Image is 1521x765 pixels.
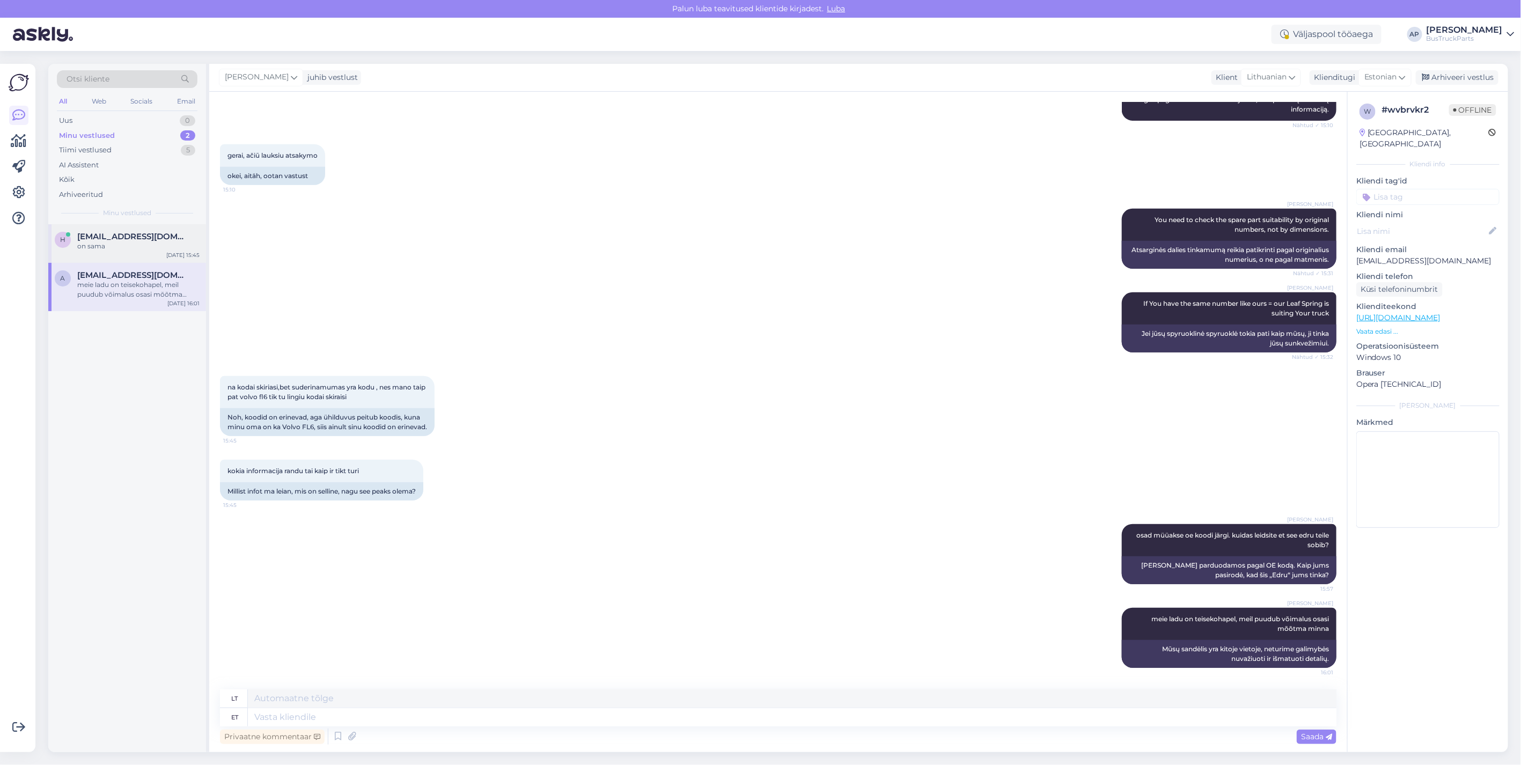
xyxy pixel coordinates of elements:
[1211,72,1238,83] div: Klient
[1356,417,1500,428] p: Märkmed
[1356,401,1500,410] div: [PERSON_NAME]
[1143,299,1331,317] span: If You have the same number like ours = our Leaf Spring is suiting Your truck
[60,236,65,244] span: h
[227,151,318,159] span: gerai, ačiū lauksiu atsakymo
[231,708,238,726] div: et
[67,73,109,85] span: Otsi kliente
[1356,379,1500,390] p: Opera [TECHNICAL_ID]
[220,408,435,436] div: Noh, koodid on erinevad, aga ühilduvus peitub koodis, kuna minu oma on ka Volvo FL6, siis ainult ...
[1356,255,1500,267] p: [EMAIL_ADDRESS][DOMAIN_NAME]
[1287,599,1333,607] span: [PERSON_NAME]
[77,232,189,241] span: hanielhand@yahoo.com
[1293,668,1333,676] span: 16:01
[1272,25,1382,44] div: Väljaspool tööaega
[223,501,263,509] span: 15:45
[1356,282,1443,297] div: Küsi telefoninumbrit
[1356,189,1500,205] input: Lisa tag
[1356,341,1500,352] p: Operatsioonisüsteem
[180,115,195,126] div: 0
[1287,284,1333,292] span: [PERSON_NAME]
[1356,271,1500,282] p: Kliendi telefon
[59,174,75,185] div: Kõik
[220,730,325,744] div: Privaatne kommentaar
[1356,301,1500,312] p: Klienditeekond
[1427,34,1503,43] div: BusTruckParts
[77,280,200,299] div: meie ladu on teisekohapel, meil puudub võimalus osasi mõõtma minna
[77,270,189,280] span: arnoldas.v10@gmail.com
[57,94,69,108] div: All
[180,130,195,141] div: 2
[223,186,263,194] span: 15:10
[59,160,99,171] div: AI Assistent
[223,437,263,445] span: 15:45
[1356,327,1500,336] p: Vaata edasi ...
[9,72,29,93] img: Askly Logo
[103,208,151,218] span: Minu vestlused
[1356,159,1500,169] div: Kliendi info
[59,189,103,200] div: Arhiveeritud
[1292,121,1333,129] span: Nähtud ✓ 15:10
[1364,71,1397,83] span: Estonian
[1356,352,1500,363] p: Windows 10
[1155,216,1331,233] span: You need to check the spare part suitability by original numbers, not by dimensions.
[77,241,200,251] div: on sama
[167,299,200,307] div: [DATE] 16:01
[1136,531,1331,549] span: osad müüakse oe koodi järgi. kuidas leidsite et see edru teile sobib?
[220,482,423,501] div: Millist infot ma leian, mis on selline, nagu see peaks olema?
[1310,72,1355,83] div: Klienditugi
[59,145,112,156] div: Tiimi vestlused
[1151,615,1331,632] span: meie ladu on teisekohapel, meil puudub võimalus osasi mõõtma minna
[1301,732,1332,741] span: Saada
[59,115,72,126] div: Uus
[225,71,289,83] span: [PERSON_NAME]
[1292,353,1333,361] span: Nähtud ✓ 15:32
[1293,269,1333,277] span: Nähtud ✓ 15:31
[1356,175,1500,187] p: Kliendi tag'id
[1247,71,1287,83] span: Lithuanian
[181,145,195,156] div: 5
[227,467,359,475] span: kokia informacija randu tai kaip ir tikt turi
[1449,104,1496,116] span: Offline
[1293,585,1333,593] span: 15:57
[1122,556,1336,584] div: [PERSON_NAME] parduodamos pagal OE kodą. Kaip jums pasirodė, kad šis „Edru“ jums tinka?
[1356,244,1500,255] p: Kliendi email
[824,4,849,13] span: Luba
[166,251,200,259] div: [DATE] 15:45
[232,689,238,708] div: lt
[1122,325,1336,352] div: Jei jūsų spyruoklinė spyruoklė tokia pati kaip mūsų, ji tinka jūsų sunkvežimiui.
[1364,107,1371,115] span: w
[303,72,358,83] div: juhib vestlust
[1427,26,1515,43] a: [PERSON_NAME]BusTruckParts
[220,167,325,185] div: okei, aitäh, ootan vastust
[1356,209,1500,220] p: Kliendi nimi
[1360,127,1489,150] div: [GEOGRAPHIC_DATA], [GEOGRAPHIC_DATA]
[1356,367,1500,379] p: Brauser
[1122,241,1336,269] div: Atsarginės dalies tinkamumą reikia patikrinti pagal originalius numerius, o ne pagal matmenis.
[1287,200,1333,208] span: [PERSON_NAME]
[1407,27,1422,42] div: AP
[59,130,115,141] div: Minu vestlused
[1427,26,1503,34] div: [PERSON_NAME]
[1357,225,1487,237] input: Lisa nimi
[1287,516,1333,524] span: [PERSON_NAME]
[227,383,427,401] span: na kodai skiriasi,bet suderinamumas yra kodu , nes mano taip pat volvo fl6 tik tu lingiu kodai sk...
[175,94,197,108] div: Email
[90,94,108,108] div: Web
[1382,104,1449,116] div: # wvbrvkr2
[1122,640,1336,668] div: Mūsų sandėlis yra kitoje vietoje, neturime galimybės nuvažiuoti ir išmatuoti detalių.
[61,274,65,282] span: a
[1356,313,1441,322] a: [URL][DOMAIN_NAME]
[128,94,155,108] div: Socials
[1416,70,1498,85] div: Arhiveeri vestlus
